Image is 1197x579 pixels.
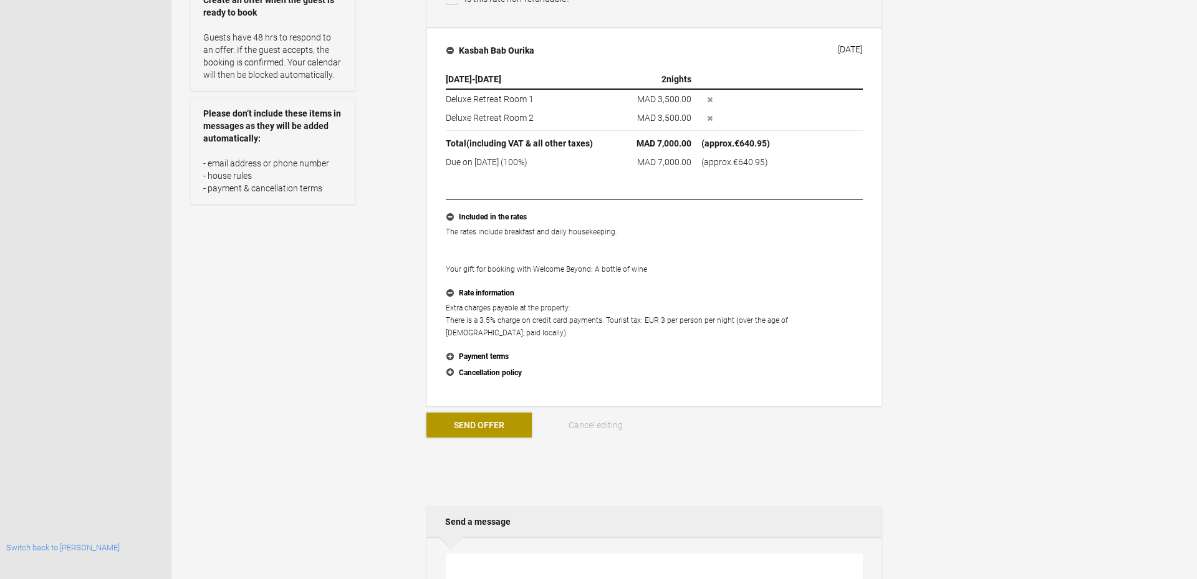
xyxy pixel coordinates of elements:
[475,74,501,84] span: [DATE]
[446,70,613,89] th: -
[203,31,342,81] p: Guests have 48 hrs to respond to an offer. If the guest accepts, the booking is confirmed. Your c...
[544,413,649,438] button: Cancel editing
[637,94,691,104] flynt-currency: MAD 3,500.00
[203,107,342,145] strong: Please don’t include these items in messages as they will be added automatically:
[446,89,613,108] td: Deluxe Retreat Room 1
[661,74,666,84] span: 2
[701,138,770,148] span: (approx. )
[637,138,691,148] flynt-currency: MAD 7,000.00
[446,302,863,339] p: Extra charges payable at the property: There is a 3.5% charge on credit card payments. Tourist ta...
[446,74,472,84] span: [DATE]
[466,138,593,148] span: (including VAT & all other taxes)
[436,37,872,64] button: Kasbah Bab Ourika [DATE]
[446,209,863,226] button: Included in the rates
[446,285,863,302] button: Rate information
[203,157,342,194] p: - email address or phone number - house rules - payment & cancellation terms
[733,157,765,167] flynt-currency: €640.95
[637,157,691,167] flynt-currency: MAD 7,000.00
[446,226,863,275] p: The rates include breakfast and daily housekeeping. Your gift for booking with Welcome Beyond: A ...
[734,138,767,148] flynt-currency: €640.95
[446,365,863,381] button: Cancellation policy
[446,349,863,365] button: Payment terms
[426,506,882,537] h2: Send a message
[6,543,120,552] a: Switch back to [PERSON_NAME]
[838,44,862,54] div: [DATE]
[613,70,696,89] th: nights
[446,153,613,168] td: Due on [DATE] (100%)
[701,157,768,167] span: (approx. )
[426,413,532,438] button: Send Offer
[446,108,613,131] td: Deluxe Retreat Room 2
[637,113,691,123] flynt-currency: MAD 3,500.00
[446,44,534,57] h4: Kasbah Bab Ourika
[446,131,613,153] th: Total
